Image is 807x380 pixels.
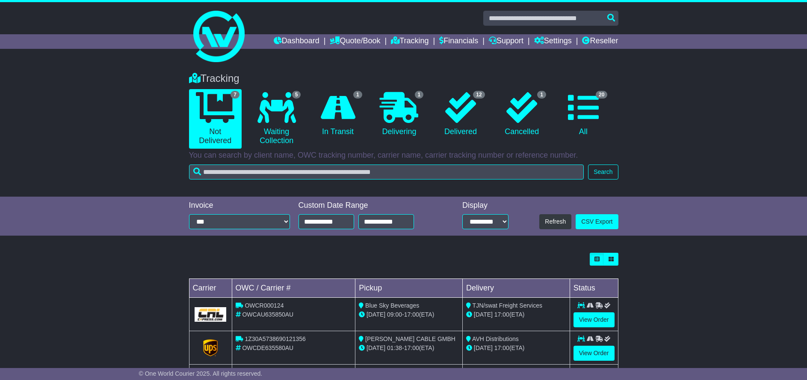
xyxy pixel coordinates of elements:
[473,302,542,309] span: TJN/swat Freight Services
[462,201,508,210] div: Display
[365,302,419,309] span: Blue Sky Beverages
[245,302,284,309] span: OWCR000124
[434,89,487,140] a: 12 Delivered
[367,311,385,318] span: [DATE]
[466,310,566,319] div: (ETA)
[573,346,615,361] a: View Order
[373,89,426,140] a: 1 Delivering
[537,91,546,99] span: 1
[232,279,355,298] td: OWC / Carrier #
[588,165,618,180] button: Search
[367,344,385,351] span: [DATE]
[573,312,615,327] a: View Order
[494,344,509,351] span: 17:00
[274,34,319,49] a: Dashboard
[557,89,609,140] a: 20 All
[245,335,305,342] span: 1Z30A5738690121356
[292,91,301,99] span: 5
[355,279,463,298] td: Pickup
[189,89,242,149] a: 7 Not Delivered
[496,89,548,140] a: 1 Cancelled
[250,89,303,149] a: 5 Waiting Collection
[242,311,293,318] span: OWCAU635850AU
[596,91,607,99] span: 20
[404,311,419,318] span: 17:00
[472,335,519,342] span: AVH Distributions
[139,370,263,377] span: © One World Courier 2025. All rights reserved.
[189,279,232,298] td: Carrier
[404,344,419,351] span: 17:00
[299,201,436,210] div: Custom Date Range
[539,214,571,229] button: Refresh
[231,91,239,99] span: 7
[474,311,493,318] span: [DATE]
[359,310,459,319] div: - (ETA)
[474,344,493,351] span: [DATE]
[195,307,227,322] img: GetCarrierServiceLogo
[387,344,402,351] span: 01:38
[466,344,566,353] div: (ETA)
[582,34,618,49] a: Reseller
[203,339,218,356] img: GetCarrierServiceLogo
[330,34,380,49] a: Quote/Book
[570,279,618,298] td: Status
[473,91,485,99] span: 12
[353,91,362,99] span: 1
[462,279,570,298] td: Delivery
[189,151,618,160] p: You can search by client name, OWC tracking number, carrier name, carrier tracking number or refe...
[311,89,364,140] a: 1 In Transit
[439,34,478,49] a: Financials
[365,335,455,342] span: [PERSON_NAME] CABLE GMBH
[189,201,290,210] div: Invoice
[576,214,618,229] a: CSV Export
[185,72,623,85] div: Tracking
[387,311,402,318] span: 09:00
[534,34,572,49] a: Settings
[391,34,429,49] a: Tracking
[415,91,424,99] span: 1
[494,311,509,318] span: 17:00
[242,344,293,351] span: OWCDE635580AU
[359,344,459,353] div: - (ETA)
[489,34,523,49] a: Support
